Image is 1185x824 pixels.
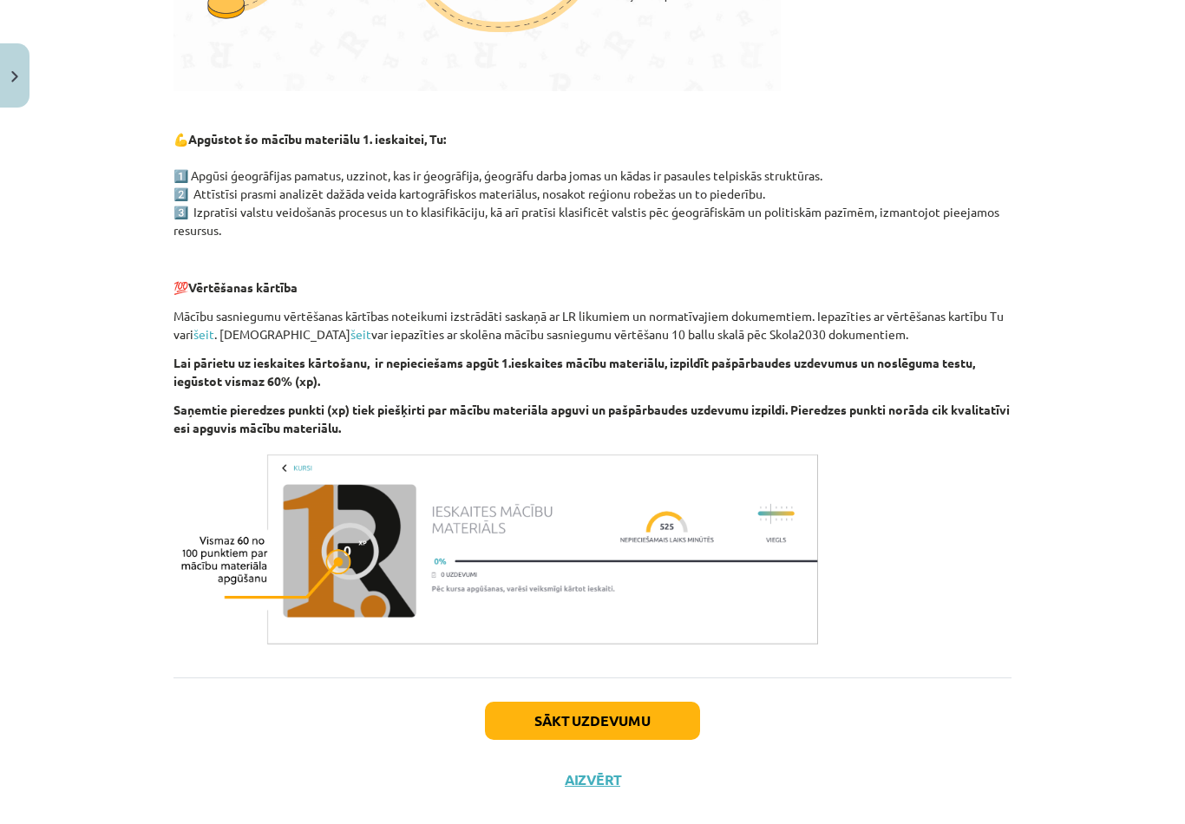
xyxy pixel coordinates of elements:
[173,278,1012,297] p: 💯
[188,279,298,295] strong: Vērtēšanas kārtība
[173,355,975,389] strong: Lai pārietu uz ieskaites kārtošanu, ir nepieciešams apgūt 1.ieskaites mācību materiālu, izpildīt ...
[485,702,700,740] button: Sākt uzdevumu
[188,131,446,147] strong: Apgūstot šo mācību materiālu 1. ieskaitei, Tu:
[350,326,371,342] a: šeit
[173,307,1012,343] p: Mācību sasniegumu vērtēšanas kārtības noteikumi izstrādāti saskaņā ar LR likumiem un normatīvajie...
[173,402,1010,435] strong: Saņemtie pieredzes punkti (xp) tiek piešķirti par mācību materiāla apguvi un pašpārbaudes uzdevum...
[560,771,625,788] button: Aizvērt
[193,326,214,342] a: šeit
[11,71,18,82] img: icon-close-lesson-0947bae3869378f0d4975bcd49f059093ad1ed9edebbc8119c70593378902aed.svg
[173,130,1012,239] p: 💪 1️⃣ Apgūsi ģeogrāfijas pamatus, uzzinot, kas ir ģeogrāfija, ģeogrāfu darba jomas un kādas ir pa...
